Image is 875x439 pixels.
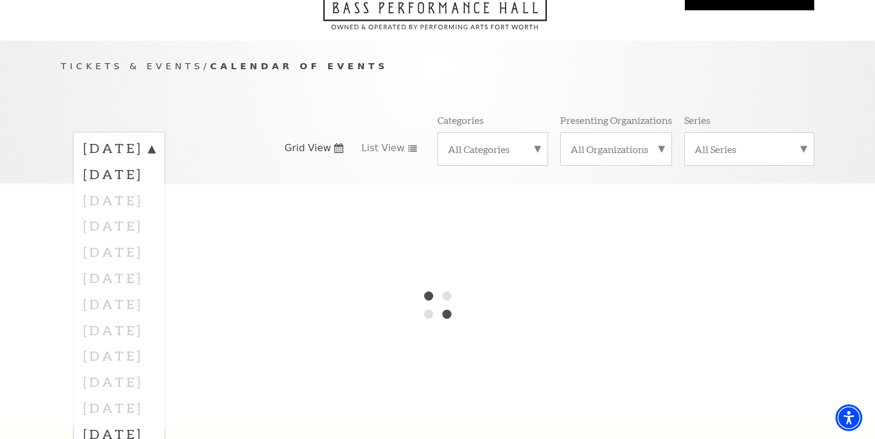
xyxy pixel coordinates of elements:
span: Calendar of Events [210,61,388,71]
p: Presenting Organizations [560,114,672,126]
div: Accessibility Menu [836,404,862,431]
span: Tickets & Events [61,61,204,71]
label: All Organizations [571,143,662,155]
label: [DATE] [83,139,155,161]
label: [DATE] [83,161,155,187]
p: Series [684,114,710,126]
label: All Categories [448,143,538,155]
p: Categories [437,114,484,126]
span: List View [362,141,405,155]
p: / [61,59,814,74]
label: All Series [695,143,804,155]
span: Grid View [284,141,331,155]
